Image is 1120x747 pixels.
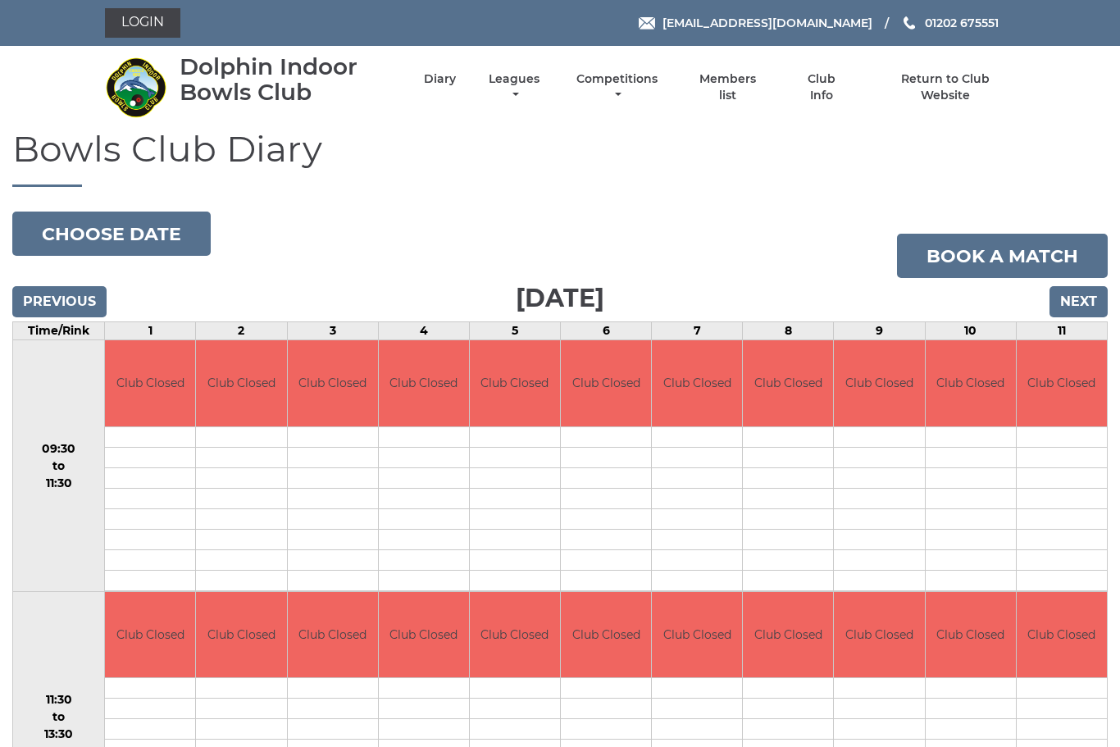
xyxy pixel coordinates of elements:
[925,322,1016,340] td: 10
[794,71,848,103] a: Club Info
[1017,592,1107,678] td: Club Closed
[572,71,662,103] a: Competitions
[379,592,469,678] td: Club Closed
[378,322,469,340] td: 4
[485,71,544,103] a: Leagues
[470,592,560,678] td: Club Closed
[105,340,195,426] td: Club Closed
[1016,322,1107,340] td: 11
[1017,340,1107,426] td: Club Closed
[561,322,652,340] td: 6
[662,16,872,30] span: [EMAIL_ADDRESS][DOMAIN_NAME]
[13,322,105,340] td: Time/Rink
[639,17,655,30] img: Email
[834,592,924,678] td: Club Closed
[105,322,196,340] td: 1
[379,340,469,426] td: Club Closed
[897,234,1108,278] a: Book a match
[743,592,833,678] td: Club Closed
[926,340,1016,426] td: Club Closed
[901,14,999,32] a: Phone us 01202 675551
[652,322,743,340] td: 7
[287,322,378,340] td: 3
[743,340,833,426] td: Club Closed
[12,286,107,317] input: Previous
[288,592,378,678] td: Club Closed
[639,14,872,32] a: Email [EMAIL_ADDRESS][DOMAIN_NAME]
[904,16,915,30] img: Phone us
[834,340,924,426] td: Club Closed
[12,129,1108,187] h1: Bowls Club Diary
[470,340,560,426] td: Club Closed
[834,322,925,340] td: 9
[652,592,742,678] td: Club Closed
[926,592,1016,678] td: Club Closed
[743,322,834,340] td: 8
[180,54,395,105] div: Dolphin Indoor Bowls Club
[196,322,287,340] td: 2
[12,212,211,256] button: Choose date
[1049,286,1108,317] input: Next
[196,340,286,426] td: Club Closed
[561,340,651,426] td: Club Closed
[105,8,180,38] a: Login
[105,592,195,678] td: Club Closed
[652,340,742,426] td: Club Closed
[561,592,651,678] td: Club Closed
[13,340,105,592] td: 09:30 to 11:30
[105,57,166,118] img: Dolphin Indoor Bowls Club
[288,340,378,426] td: Club Closed
[925,16,999,30] span: 01202 675551
[469,322,560,340] td: 5
[196,592,286,678] td: Club Closed
[690,71,766,103] a: Members list
[424,71,456,87] a: Diary
[876,71,1015,103] a: Return to Club Website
